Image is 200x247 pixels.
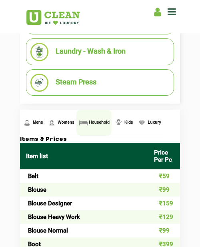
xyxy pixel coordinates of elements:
[26,10,80,25] img: UClean Laundry and Dry Cleaning
[30,74,48,92] img: Steam Press
[148,183,180,197] td: ₹99
[148,143,180,169] th: Price Per Pc
[78,118,88,128] img: Household
[22,118,32,128] img: Mens
[20,197,148,210] td: Blouse Designer
[148,210,180,224] td: ₹129
[148,120,161,125] span: Luxury
[148,169,180,183] td: ₹59
[89,120,110,125] span: Household
[58,120,74,125] span: Womens
[20,210,148,224] td: Blouse Heavy Work
[148,224,180,237] td: ₹99
[30,43,48,61] img: Laundry - Wash & Iron
[47,118,57,128] img: Womens
[33,120,43,125] span: Mens
[148,197,180,210] td: ₹159
[20,143,148,169] th: Item list
[30,43,170,61] li: Laundry - Wash & Iron
[20,169,148,183] td: Belt
[137,118,147,128] img: Luxury
[124,120,133,125] span: Kids
[20,136,180,143] h3: Items & Prices
[114,118,124,128] img: Kids
[30,74,170,92] li: Steam Press
[20,224,148,237] td: Blouse Normal
[20,183,148,197] td: Blouse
